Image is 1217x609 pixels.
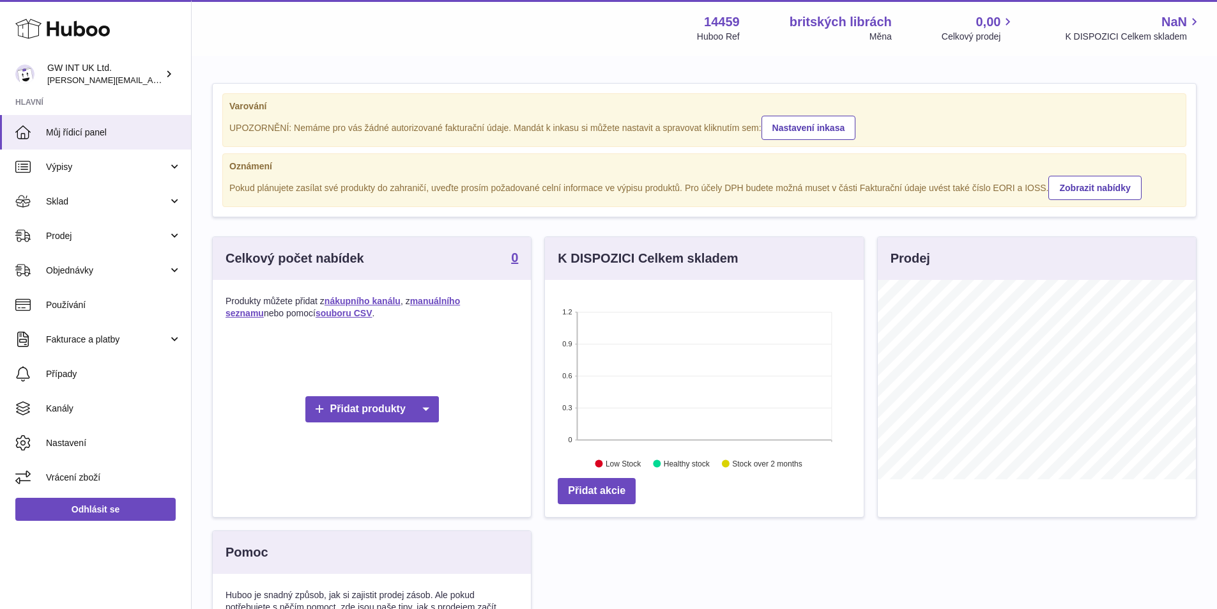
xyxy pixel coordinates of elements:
[563,308,572,316] text: 1.2
[305,396,439,422] a: Přidat produkty
[1065,13,1202,43] a: NaN K DISPOZICI Celkem skladem
[226,296,325,306] font: Produkty můžete přidat z
[606,459,641,468] text: Low Stock
[697,31,740,42] font: Huboo Ref
[72,504,119,514] font: Odhlásit se
[46,300,86,310] font: Používání
[46,403,73,413] font: Kanály
[733,459,802,468] text: Stock over 2 months
[46,162,72,172] font: Výpisy
[325,296,401,306] a: nákupního kanálu
[869,31,892,42] font: Měna
[790,15,892,29] font: britských librách
[46,231,72,241] font: Prodej
[563,404,572,412] text: 0.3
[563,340,572,348] text: 0.9
[229,101,266,111] font: Varování
[1048,176,1141,200] a: Zobrazit nabídky
[558,478,636,504] a: Přidat akcie
[1059,183,1130,193] font: Zobrazit nabídky
[401,296,410,306] font: , z
[229,123,762,133] font: UPOZORNĚNÍ: Nemáme pro vás žádné autorizované fakturační údaje. Mandát k inkasu si můžete nastavi...
[229,161,272,171] font: Oznámení
[664,459,710,468] text: Healthy stock
[511,251,518,265] font: 0
[330,403,406,414] font: Přidat produkty
[46,472,100,482] font: Vrácení zboží
[772,123,845,133] font: Nastavení inkasa
[942,31,1001,42] font: Celkový prodej
[976,15,1000,29] font: 0,00
[15,65,34,84] img: pavla.moudra@gw-int.net
[47,63,112,73] font: GW INT UK Ltd.
[316,308,372,318] a: souboru CSV
[226,251,364,265] font: Celkový počet nabídek
[762,116,856,140] a: Nastavení inkasa
[891,251,930,265] font: Prodej
[264,308,316,318] font: nebo pomocí
[1161,15,1187,29] font: NaN
[15,98,43,107] font: Hlavní
[46,438,86,448] font: Nastavení
[46,265,93,275] font: Objednávky
[704,15,740,29] font: 14459
[511,251,518,266] a: 0
[47,75,256,85] font: [PERSON_NAME][EMAIL_ADDRESS][DOMAIN_NAME]
[46,334,119,344] font: Fakturace a platby
[569,436,572,443] text: 0
[1065,31,1187,42] font: K DISPOZICI Celkem skladem
[46,196,68,206] font: Sklad
[15,498,176,521] a: Odhlásit se
[229,183,1048,193] font: Pokud plánujete zasílat své produkty do zahraničí, uveďte prosím požadované celní informace ve vý...
[558,251,738,265] font: K DISPOZICI Celkem skladem
[46,127,107,137] font: Můj řídicí panel
[226,545,268,559] font: Pomoc
[46,369,77,379] font: Případy
[568,485,625,496] font: Přidat akcie
[372,308,375,318] font: .
[942,13,1016,43] a: 0,00 Celkový prodej
[563,372,572,380] text: 0.6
